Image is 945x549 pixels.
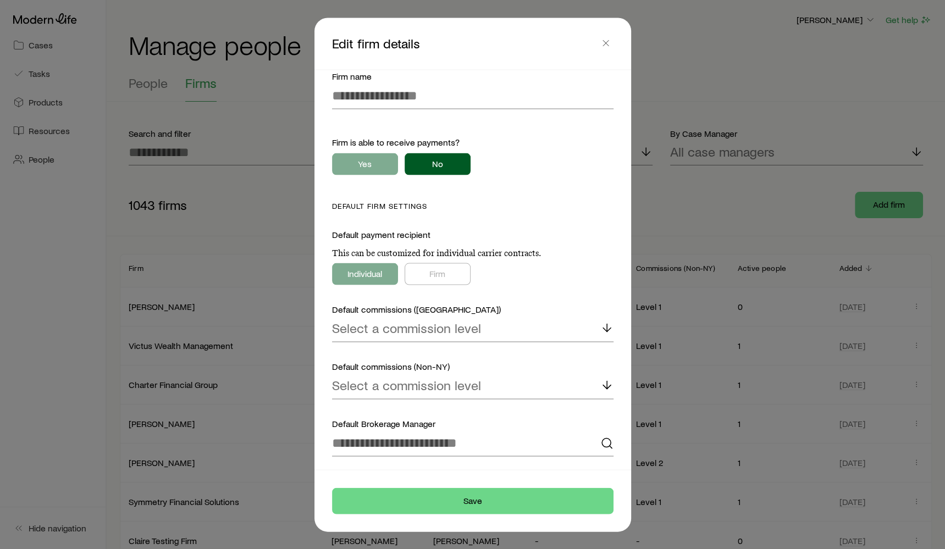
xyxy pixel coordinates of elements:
[332,417,614,430] div: Default Brokerage Manager
[332,201,614,210] p: Default Firm Settings
[332,487,614,514] button: Save
[332,359,614,373] div: Default commissions (Non-NY)
[332,228,614,258] div: Default payment recipient
[332,247,614,258] p: This can be customized for individual carrier contracts.
[332,378,481,393] p: Select a commission level
[332,263,398,285] button: Individual
[332,320,481,336] p: Select a commission level
[332,153,614,175] div: commissionsInfo.commissionsPayableToAgency
[405,263,471,285] button: Firm
[332,35,598,52] p: Edit firm details
[332,69,614,82] div: Firm name
[332,135,614,148] div: Firm is able to receive payments?
[332,302,614,315] div: Default commissions ([GEOGRAPHIC_DATA])
[332,153,398,175] button: Yes
[405,153,471,175] button: No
